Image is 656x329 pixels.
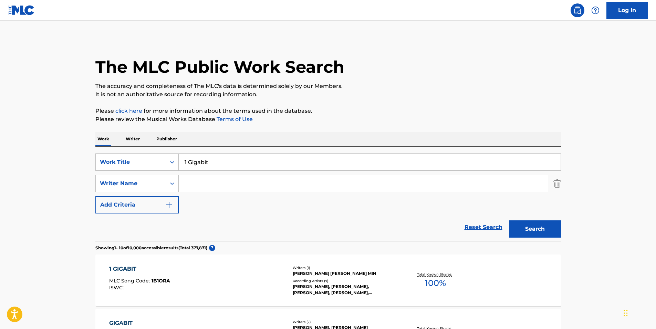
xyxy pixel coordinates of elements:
span: MLC Song Code : [109,278,152,284]
p: Please review the Musical Works Database [95,115,561,123]
p: Showing 1 - 10 of 10,000 accessible results (Total 377,871 ) [95,245,207,251]
div: 1 GIGABIT [109,265,170,273]
img: search [573,6,582,14]
span: ? [209,245,215,251]
a: Public Search [571,3,584,17]
form: Search Form [95,153,561,241]
img: MLC Logo [8,5,35,15]
p: Total Known Shares: [417,272,454,277]
div: Writers ( 1 ) [293,265,397,270]
div: [PERSON_NAME] [PERSON_NAME] MIN [293,270,397,277]
div: Writer Name [100,179,162,188]
a: 1 GIGABITMLC Song Code:1B1ORAISWC:Writers (1)[PERSON_NAME] [PERSON_NAME] MINRecording Artists (9)... [95,255,561,306]
img: Delete Criterion [553,175,561,192]
div: Writers ( 2 ) [293,319,397,325]
div: Drag [624,303,628,323]
p: The accuracy and completeness of The MLC's data is determined solely by our Members. [95,82,561,90]
p: Publisher [154,132,179,146]
iframe: Chat Widget [622,296,656,329]
a: click here [115,108,142,114]
button: Add Criteria [95,196,179,213]
div: [PERSON_NAME], [PERSON_NAME], [PERSON_NAME], [PERSON_NAME], [PERSON_NAME] [293,283,397,296]
a: Terms of Use [215,116,253,122]
div: Work Title [100,158,162,166]
button: Search [509,220,561,238]
span: ISWC : [109,285,125,291]
p: Writer [124,132,142,146]
div: Help [589,3,602,17]
img: help [591,6,600,14]
p: It is not an authoritative source for recording information. [95,90,561,99]
div: Recording Artists ( 9 ) [293,278,397,283]
span: 100 % [425,277,446,289]
h1: The MLC Public Work Search [95,57,344,77]
div: GIGABIT [109,319,173,327]
span: 1B1ORA [152,278,170,284]
a: Reset Search [461,220,506,235]
a: Log In [606,2,648,19]
p: Please for more information about the terms used in the database. [95,107,561,115]
img: 9d2ae6d4665cec9f34b9.svg [165,201,173,209]
p: Work [95,132,111,146]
